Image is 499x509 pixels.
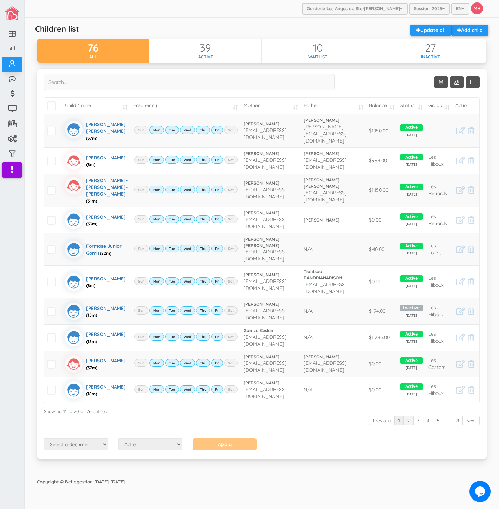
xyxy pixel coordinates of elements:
[304,360,347,373] span: [EMAIL_ADDRESS][DOMAIN_NAME]
[86,339,97,344] span: (18m)
[180,245,195,252] label: Wed
[224,156,238,164] label: Sat
[65,273,128,291] a: [PERSON_NAME](8m)
[374,54,486,60] div: Inactive
[196,277,210,285] label: Thu
[304,190,347,203] span: [EMAIL_ADDRESS][DOMAIN_NAME]
[211,385,223,393] label: Fri
[65,152,83,170] img: girlicon.svg
[86,329,128,346] div: [PERSON_NAME]
[86,211,128,229] div: [PERSON_NAME]
[86,303,128,320] div: [PERSON_NAME]
[304,124,347,144] span: [PERSON_NAME][EMAIL_ADDRESS][DOMAIN_NAME]
[301,298,366,324] td: N/A
[65,381,83,399] img: boyicon.svg
[86,177,128,204] div: [PERSON_NAME]-[PERSON_NAME]-[PERSON_NAME]
[37,42,149,54] div: 76
[165,156,179,164] label: Tue
[400,251,422,256] span: [DATE]
[366,298,398,324] td: $-94.00
[403,416,414,426] a: 2
[37,479,125,484] strong: Copyright © Bellegestion [DATE]-[DATE]
[224,333,238,341] label: Sat
[211,186,223,193] label: Fri
[304,217,363,223] a: [PERSON_NAME]
[224,215,238,223] label: Sat
[86,283,95,288] span: (8m)
[244,272,298,278] a: [PERSON_NAME]
[366,233,398,266] td: $-10.00
[462,416,480,426] a: Next
[65,303,128,320] a: [PERSON_NAME](15m)
[149,245,164,252] label: Mon
[149,277,164,285] label: Mon
[400,331,422,338] span: Active
[86,121,128,141] div: [PERSON_NAME] [PERSON_NAME]
[180,215,195,223] label: Wed
[400,313,422,318] span: [DATE]
[400,154,422,161] span: Active
[244,354,298,360] a: [PERSON_NAME]
[180,277,195,285] label: Wed
[453,98,479,114] td: Action
[400,339,422,344] span: [DATE]
[65,121,83,138] img: boyicon.svg
[134,359,148,367] label: Sun
[301,377,366,403] td: N/A
[244,127,287,140] span: [EMAIL_ADDRESS][DOMAIN_NAME]
[65,355,83,373] img: girlicon.svg
[211,359,223,367] label: Fri
[224,126,238,134] label: Sat
[224,385,238,393] label: Sat
[196,215,210,223] label: Thu
[196,385,210,393] label: Thu
[426,207,453,233] td: Les Renards
[196,186,210,193] label: Thu
[165,359,179,367] label: Tue
[366,265,398,298] td: $0.00
[130,98,241,114] td: Frequency: activate to sort column ascending
[366,114,398,147] td: $1,150.00
[65,241,128,258] a: Formose Junior Gomis(22m)
[224,186,238,193] label: Sat
[149,186,164,193] label: Mon
[180,126,195,134] label: Wed
[196,359,210,367] label: Thu
[426,147,453,174] td: Les Hiboux
[224,245,238,252] label: Sat
[241,98,301,114] td: Mother: activate to sort column ascending
[400,162,422,167] span: [DATE]
[196,156,210,164] label: Thu
[35,25,79,33] h5: Children list
[244,157,287,170] span: [EMAIL_ADDRESS][DOMAIN_NAME]
[244,386,287,399] span: [EMAIL_ADDRESS][DOMAIN_NAME]
[44,74,335,90] input: Search...
[65,241,83,258] img: boyicon.svg
[86,355,128,373] div: [PERSON_NAME]
[443,416,453,426] a: …
[423,416,433,426] a: 4
[193,438,257,450] input: Apply
[165,186,179,193] label: Tue
[65,121,128,141] a: [PERSON_NAME] [PERSON_NAME](37m)
[413,416,423,426] a: 3
[65,273,83,291] img: boyicon.svg
[244,249,287,262] span: [EMAIL_ADDRESS][DOMAIN_NAME]
[65,381,128,399] a: [PERSON_NAME](18m)
[211,333,223,341] label: Fri
[301,233,366,266] td: N/A
[149,333,164,341] label: Mon
[400,124,422,131] span: Active
[65,177,128,204] a: [PERSON_NAME]-[PERSON_NAME]-[PERSON_NAME](51m)
[134,215,148,223] label: Sun
[196,126,210,134] label: Thu
[304,269,363,281] a: Tiantsoa RANDRIANARISON
[244,360,287,373] span: [EMAIL_ADDRESS][DOMAIN_NAME]
[374,42,486,54] div: 27
[469,481,492,502] iframe: chat widget
[86,391,97,396] span: (18m)
[180,333,195,341] label: Wed
[244,121,298,127] a: [PERSON_NAME]
[149,359,164,367] label: Mon
[426,265,453,298] td: Les Hiboux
